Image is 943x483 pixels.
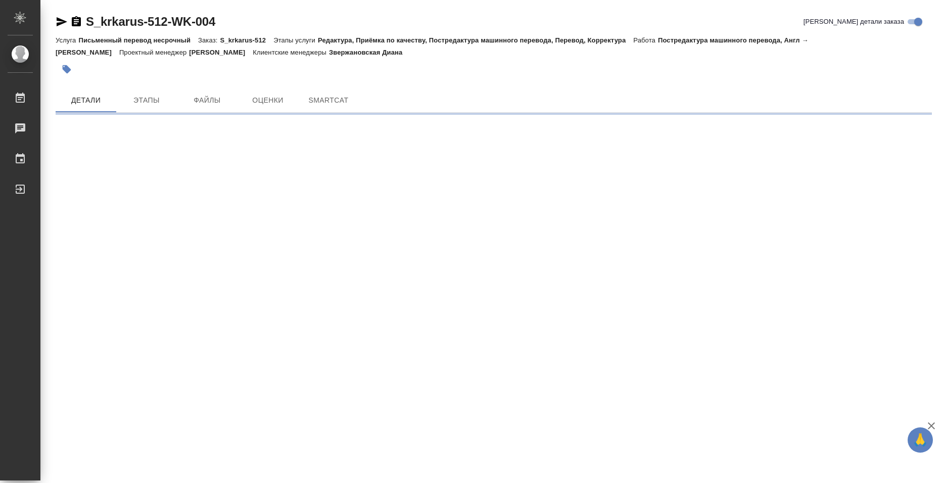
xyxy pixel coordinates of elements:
span: 🙏 [912,429,929,451]
button: Добавить тэг [56,58,78,80]
span: Файлы [183,94,231,107]
p: Проектный менеджер [119,49,189,56]
p: Звержановская Диана [329,49,410,56]
button: Скопировать ссылку для ЯМессенджера [56,16,68,28]
span: [PERSON_NAME] детали заказа [804,17,904,27]
p: Этапы услуги [273,36,318,44]
p: [PERSON_NAME] [189,49,253,56]
button: 🙏 [908,427,933,453]
span: Детали [62,94,110,107]
p: S_krkarus-512 [220,36,273,44]
p: Услуга [56,36,78,44]
p: Заказ: [198,36,220,44]
a: S_krkarus-512-WK-004 [86,15,215,28]
p: Клиентские менеджеры [253,49,329,56]
button: Скопировать ссылку [70,16,82,28]
p: Письменный перевод несрочный [78,36,198,44]
p: Редактура, Приёмка по качеству, Постредактура машинного перевода, Перевод, Корректура [318,36,633,44]
span: Оценки [244,94,292,107]
span: Этапы [122,94,171,107]
span: SmartCat [304,94,353,107]
p: Работа [633,36,658,44]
